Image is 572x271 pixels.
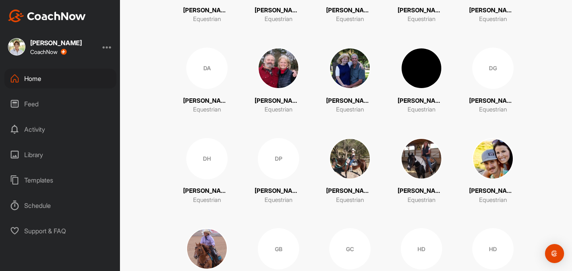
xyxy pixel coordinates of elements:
div: DP [258,138,299,179]
img: square_ee248406d6848203f2735a087e5927dc.jpg [401,48,442,89]
p: [PERSON_NAME] [469,6,517,15]
img: CoachNow [8,10,86,22]
div: DA [186,48,228,89]
p: [PERSON_NAME] [255,6,302,15]
p: [PERSON_NAME] [398,96,445,106]
p: [PERSON_NAME] [PERSON_NAME] [326,186,374,196]
div: Library [4,145,116,165]
p: [PERSON_NAME] [398,186,445,196]
p: [PERSON_NAME] [326,6,374,15]
div: HD [472,228,514,269]
p: [PERSON_NAME] [183,186,231,196]
a: DG[PERSON_NAME]Equestrian [469,48,517,114]
p: Equestrian [408,196,435,205]
p: [PERSON_NAME] [326,96,374,106]
p: Equestrian [265,15,292,24]
p: Equestrian [265,105,292,114]
a: DH[PERSON_NAME]Equestrian [183,138,231,205]
p: Equestrian [265,196,292,205]
p: Equestrian [336,196,364,205]
div: Support & FAQ [4,221,116,241]
p: Equestrian [479,105,507,114]
p: Equestrian [193,196,221,205]
img: square_89f84b702d9e52cd9dc6f534add59c3d.jpg [329,48,371,89]
a: [PERSON_NAME]Equestrian [398,138,445,205]
p: [PERSON_NAME] [255,186,302,196]
img: square_5946afc2194af88fc70b08b2c105765c.jpg [8,38,25,56]
p: Equestrian [193,15,221,24]
div: CoachNow [30,49,67,55]
img: square_f9100e8a7cfae690c050ef3079f906e2.jpg [472,138,514,179]
p: Equestrian [408,15,435,24]
div: DH [186,138,228,179]
img: square_7cb33a9862494ec6112a6c0af60c075f.jpg [258,48,299,89]
a: [PERSON_NAME] [PERSON_NAME]Equestrian [326,138,374,205]
p: Equestrian [336,105,364,114]
div: Activity [4,119,116,139]
p: [PERSON_NAME] [183,96,231,106]
p: Equestrian [479,15,507,24]
a: [PERSON_NAME]Equestrian [398,48,445,114]
p: [PERSON_NAME] [398,6,445,15]
img: square_9362cbf31889b8d414d74cff9c61b9a1.jpg [186,228,228,269]
a: DA[PERSON_NAME]Equestrian [183,48,231,114]
div: DG [472,48,514,89]
p: [PERSON_NAME] [183,6,231,15]
div: Feed [4,94,116,114]
p: Equestrian [479,196,507,205]
p: Equestrian [336,15,364,24]
img: square_8af3e91e4d3c89c76e73a99ecd0b5cca.jpg [401,138,442,179]
div: [PERSON_NAME] [30,40,82,46]
div: Schedule [4,196,116,215]
a: [PERSON_NAME]Equestrian [469,138,517,205]
p: [PERSON_NAME] [469,96,517,106]
img: square_e910433b59b0256fc6500d7bb2878330.jpg [329,138,371,179]
p: Equestrian [408,105,435,114]
p: Equestrian [193,105,221,114]
div: Templates [4,170,116,190]
p: [PERSON_NAME] [255,96,302,106]
p: [PERSON_NAME] [469,186,517,196]
div: GB [258,228,299,269]
div: GC [329,228,371,269]
div: Open Intercom Messenger [545,244,564,263]
a: DP[PERSON_NAME]Equestrian [255,138,302,205]
div: Home [4,69,116,88]
div: HD [401,228,442,269]
a: [PERSON_NAME]Equestrian [326,48,374,114]
a: [PERSON_NAME]Equestrian [255,48,302,114]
